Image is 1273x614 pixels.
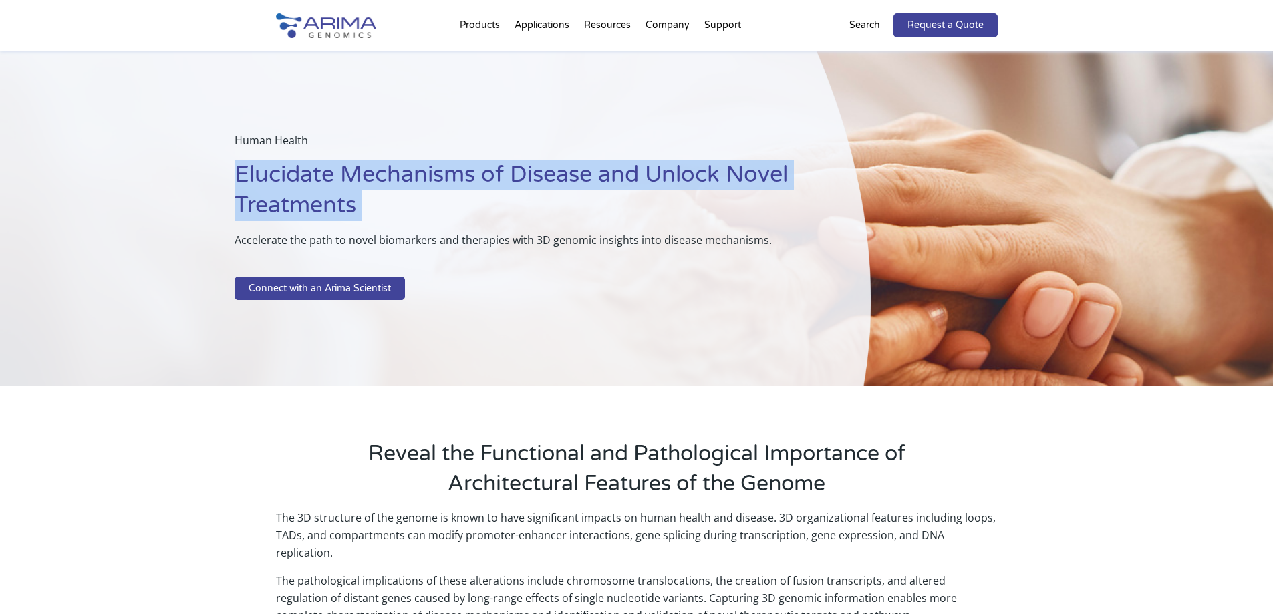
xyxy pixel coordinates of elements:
h1: Elucidate Mechanisms of Disease and Unlock Novel Treatments [235,160,804,231]
img: Arima-Genomics-logo [276,13,376,38]
p: Human Health [235,132,804,160]
p: Accelerate the path to novel biomarkers and therapies with 3D genomic insights into disease mecha... [235,231,804,259]
p: Search [849,17,880,34]
a: Request a Quote [893,13,998,37]
a: Connect with an Arima Scientist [235,277,405,301]
h2: Reveal the Functional and Pathological Importance of Architectural Features of the Genome [329,439,944,509]
p: The 3D structure of the genome is known to have significant impacts on human health and disease. ... [276,509,998,572]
